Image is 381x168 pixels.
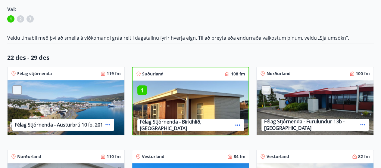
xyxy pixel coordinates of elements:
p: Norðurland [17,154,41,160]
p: 100 fm [356,71,370,77]
span: 3 [29,16,31,22]
p: 22 des - 29 des [7,53,374,62]
img: Paella dish [133,81,249,136]
p: 1 [137,86,147,94]
p: Félag Stjórnenda - Birkihlíð, [GEOGRAPHIC_DATA] [140,118,233,132]
p: 119 fm [107,71,121,77]
span: 1 [10,16,12,22]
p: 82 fm [358,154,370,160]
p: Félag stjórnenda [17,71,52,77]
p: Vesturland [266,154,289,160]
p: Félag Stjórnenda - Austurbrú 10 íb. 201 [15,121,103,128]
span: 2 [19,16,22,22]
p: Félag Stjórnenda - Furulundur 13b - [GEOGRAPHIC_DATA] [264,118,358,131]
p: Vesturland [142,154,164,160]
span: Val: [7,6,16,13]
p: Veldu tímabil með því að smella á viðkomandi gráa reit í dagatalinu fyrir hverja eign. Til að bre... [7,35,374,41]
p: 84 fm [233,154,245,160]
p: 110 fm [107,154,121,160]
p: Norðurland [266,71,290,77]
p: Suðurland [142,71,164,77]
p: 108 fm [231,71,245,77]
